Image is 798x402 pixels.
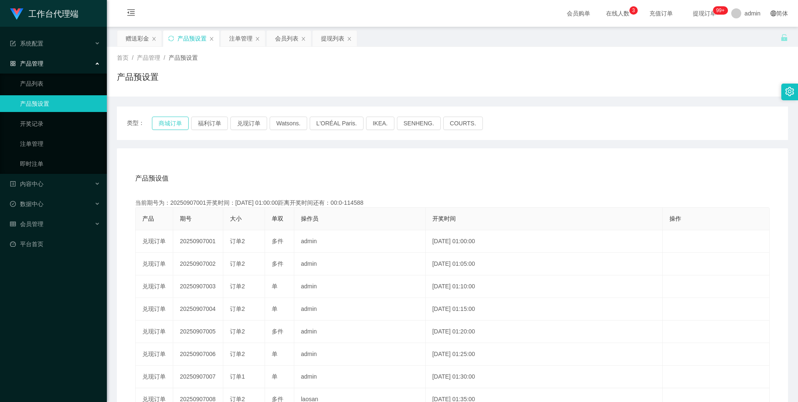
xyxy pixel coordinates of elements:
[117,0,145,27] i: 图标: menu-fold
[10,8,23,20] img: logo.9652507e.png
[20,95,100,112] a: 产品预设置
[230,215,242,222] span: 大小
[127,117,152,130] span: 类型：
[173,253,223,275] td: 20250907002
[426,275,663,298] td: [DATE] 01:10:00
[168,36,174,41] i: 图标: sync
[10,221,16,227] i: 图标: table
[347,36,352,41] i: 图标: close
[173,366,223,388] td: 20250907007
[230,260,245,267] span: 订单2
[294,321,426,343] td: admin
[10,61,16,66] i: 图标: appstore-o
[294,253,426,275] td: admin
[136,253,173,275] td: 兑现订单
[272,238,283,244] span: 多件
[426,230,663,253] td: [DATE] 01:00:00
[230,351,245,357] span: 订单2
[272,351,278,357] span: 单
[230,328,245,335] span: 订单2
[10,41,16,46] i: 图标: form
[169,54,198,61] span: 产品预设置
[10,181,16,187] i: 图标: profile
[426,298,663,321] td: [DATE] 01:15:00
[10,221,43,227] span: 会员管理
[713,6,728,15] sup: 1110
[20,155,100,172] a: 即时注单
[173,298,223,321] td: 20250907004
[117,54,129,61] span: 首页
[770,10,776,16] i: 图标: global
[645,10,677,16] span: 充值订单
[10,201,43,207] span: 数据中心
[10,10,78,17] a: 工作台代理端
[136,275,173,298] td: 兑现订单
[366,117,394,130] button: IKEA.
[602,10,634,16] span: 在线人数
[272,260,283,267] span: 多件
[20,135,100,152] a: 注单管理
[443,117,483,130] button: COURTS.
[177,31,207,46] div: 产品预设置
[426,321,663,343] td: [DATE] 01:20:00
[272,305,278,312] span: 单
[294,366,426,388] td: admin
[301,36,306,41] i: 图标: close
[136,321,173,343] td: 兑现订单
[294,275,426,298] td: admin
[230,238,245,244] span: 订单2
[426,366,663,388] td: [DATE] 01:30:00
[180,215,192,222] span: 期号
[272,373,278,380] span: 单
[10,40,43,47] span: 系统配置
[632,6,635,15] p: 3
[135,173,169,183] span: 产品预设值
[173,275,223,298] td: 20250907003
[28,0,78,27] h1: 工作台代理端
[426,253,663,275] td: [DATE] 01:05:00
[272,283,278,290] span: 单
[301,215,318,222] span: 操作员
[10,236,100,252] a: 图标: dashboard平台首页
[152,36,157,41] i: 图标: close
[137,54,160,61] span: 产品管理
[173,343,223,366] td: 20250907006
[780,34,788,41] i: 图标: unlock
[255,36,260,41] i: 图标: close
[669,215,681,222] span: 操作
[10,181,43,187] span: 内容中心
[135,198,770,207] div: 当前期号为：20250907001开奖时间：[DATE] 01:00:00距离开奖时间还有：00:0-114588
[689,10,720,16] span: 提现订单
[132,54,134,61] span: /
[164,54,165,61] span: /
[294,230,426,253] td: admin
[272,328,283,335] span: 多件
[272,215,283,222] span: 单双
[270,117,307,130] button: Watsons.
[191,117,228,130] button: 福利订单
[20,115,100,132] a: 开奖记录
[117,71,159,83] h1: 产品预设置
[142,215,154,222] span: 产品
[173,321,223,343] td: 20250907005
[209,36,214,41] i: 图标: close
[20,75,100,92] a: 产品列表
[294,298,426,321] td: admin
[230,283,245,290] span: 订单2
[230,373,245,380] span: 订单1
[136,366,173,388] td: 兑现订单
[310,117,364,130] button: L'ORÉAL Paris.
[136,230,173,253] td: 兑现订单
[136,298,173,321] td: 兑现订单
[321,31,344,46] div: 提现列表
[426,343,663,366] td: [DATE] 01:25:00
[294,343,426,366] td: admin
[397,117,441,130] button: SENHENG.
[10,201,16,207] i: 图标: check-circle-o
[785,87,794,96] i: 图标: setting
[152,117,189,130] button: 商城订单
[173,230,223,253] td: 20250907001
[136,343,173,366] td: 兑现订单
[275,31,298,46] div: 会员列表
[230,117,267,130] button: 兑现订单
